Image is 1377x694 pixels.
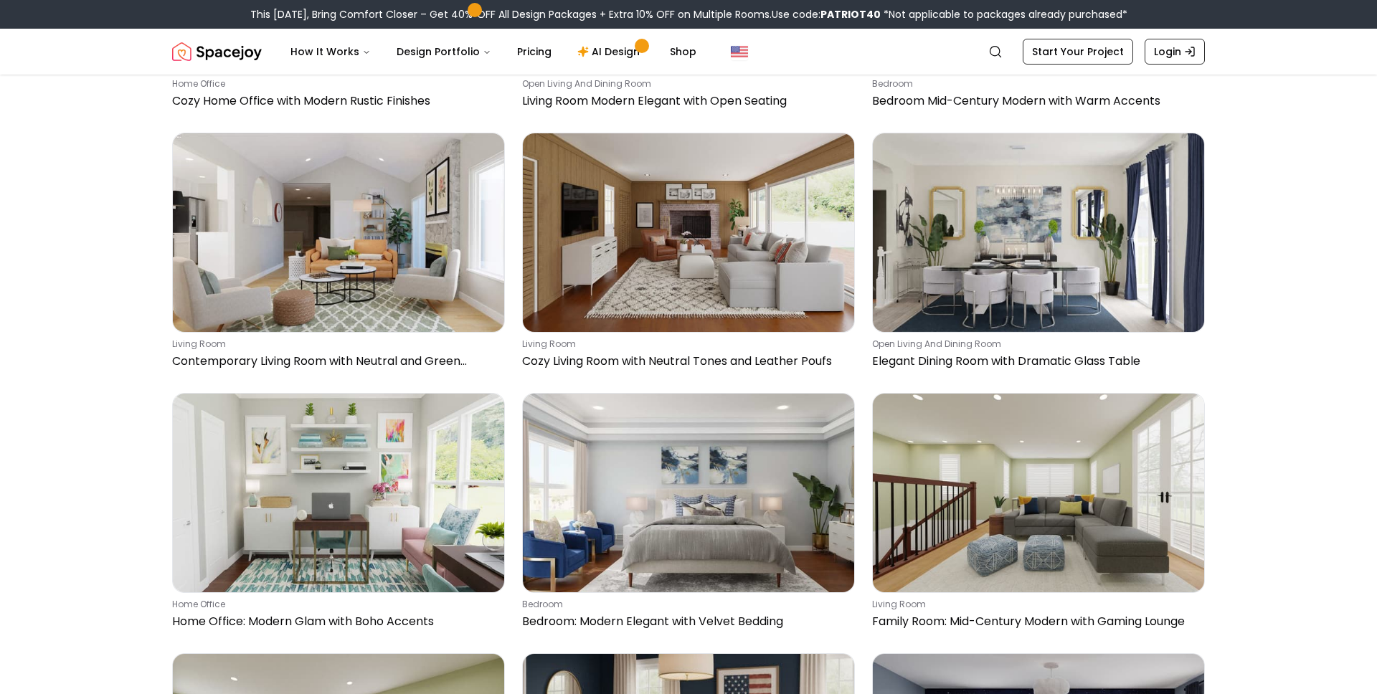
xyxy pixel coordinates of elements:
p: living room [872,599,1199,610]
p: home office [172,599,499,610]
p: Cozy Living Room with Neutral Tones and Leather Poufs [522,353,849,370]
a: Start Your Project [1023,39,1133,65]
p: home office [172,78,499,90]
p: open living and dining room [522,78,849,90]
p: Family Room: Mid-Century Modern with Gaming Lounge [872,613,1199,630]
a: Bedroom: Modern Elegant with Velvet BeddingbedroomBedroom: Modern Elegant with Velvet Bedding [522,393,855,636]
a: Home Office: Modern Glam with Boho Accentshome officeHome Office: Modern Glam with Boho Accents [172,393,505,636]
p: living room [522,338,849,350]
a: Login [1145,39,1205,65]
nav: Main [279,37,708,66]
a: AI Design [566,37,656,66]
p: bedroom [872,78,1199,90]
a: Shop [658,37,708,66]
p: Living Room Modern Elegant with Open Seating [522,92,849,110]
img: United States [731,43,748,60]
a: Family Room: Mid-Century Modern with Gaming Loungeliving roomFamily Room: Mid-Century Modern with... [872,393,1205,636]
img: Spacejoy Logo [172,37,262,66]
p: Home Office: Modern Glam with Boho Accents [172,613,499,630]
a: Spacejoy [172,37,262,66]
p: Cozy Home Office with Modern Rustic Finishes [172,92,499,110]
nav: Global [172,29,1205,75]
img: Cozy Living Room with Neutral Tones and Leather Poufs [523,133,854,332]
a: Cozy Living Room with Neutral Tones and Leather Poufsliving roomCozy Living Room with Neutral Ton... [522,133,855,376]
b: PATRIOT40 [820,7,881,22]
img: Contemporary Living Room with Neutral and Green Accents [173,133,504,332]
span: *Not applicable to packages already purchased* [881,7,1127,22]
p: bedroom [522,599,849,610]
img: Family Room: Mid-Century Modern with Gaming Lounge [873,394,1204,592]
div: This [DATE], Bring Comfort Closer – Get 40% OFF All Design Packages + Extra 10% OFF on Multiple R... [250,7,1127,22]
span: Use code: [772,7,881,22]
img: Elegant Dining Room with Dramatic Glass Table [873,133,1204,332]
p: Contemporary Living Room with Neutral and Green Accents [172,353,499,370]
a: Contemporary Living Room with Neutral and Green Accentsliving roomContemporary Living Room with N... [172,133,505,376]
a: Pricing [506,37,563,66]
p: open living and dining room [872,338,1199,350]
img: Home Office: Modern Glam with Boho Accents [173,394,504,592]
img: Bedroom: Modern Elegant with Velvet Bedding [523,394,854,592]
p: living room [172,338,499,350]
p: Bedroom: Modern Elegant with Velvet Bedding [522,613,849,630]
button: Design Portfolio [385,37,503,66]
button: How It Works [279,37,382,66]
p: Bedroom Mid-Century Modern with Warm Accents [872,92,1199,110]
p: Elegant Dining Room with Dramatic Glass Table [872,353,1199,370]
a: Elegant Dining Room with Dramatic Glass Tableopen living and dining roomElegant Dining Room with ... [872,133,1205,376]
